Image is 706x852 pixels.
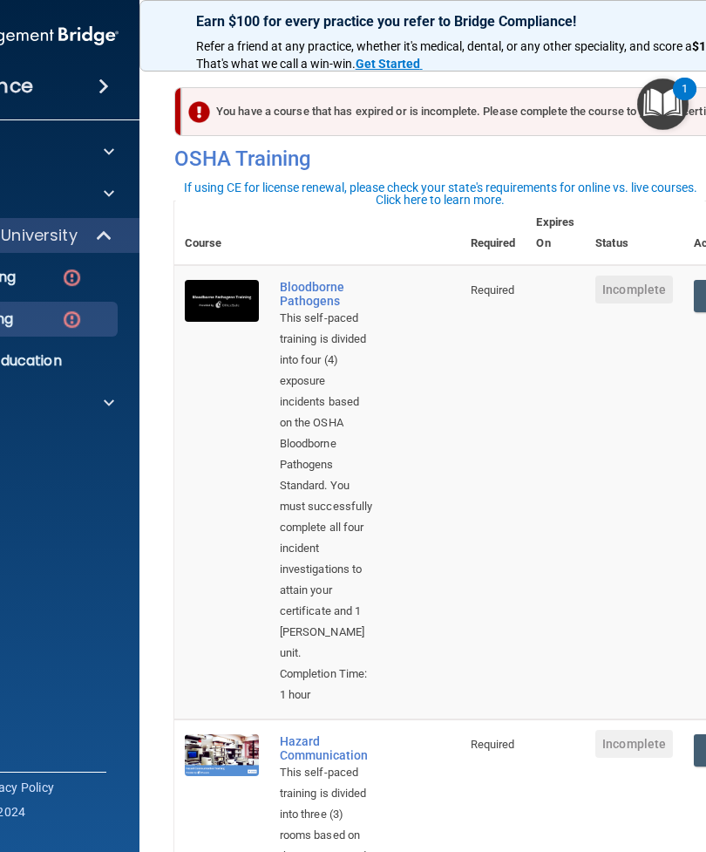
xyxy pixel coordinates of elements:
[637,78,689,130] button: Open Resource Center, 1 new notification
[280,734,373,762] a: Hazard Communication
[188,101,210,123] img: exclamation-circle-solid-danger.72ef9ffc.png
[280,308,373,664] div: This self-paced training is divided into four (4) exposure incidents based on the OSHA Bloodborne...
[61,309,83,331] img: danger-circle.6113f641.png
[174,201,269,265] th: Course
[356,57,420,71] strong: Get Started
[595,730,673,758] span: Incomplete
[61,267,83,289] img: danger-circle.6113f641.png
[526,201,585,265] th: Expires On
[682,89,688,112] div: 1
[356,57,423,71] a: Get Started
[280,280,373,308] a: Bloodborne Pathogens
[471,738,515,751] span: Required
[460,201,526,265] th: Required
[196,39,692,53] span: Refer a friend at any practice, whether it's medical, dental, or any other speciality, and score a
[471,283,515,296] span: Required
[595,276,673,303] span: Incomplete
[585,201,683,265] th: Status
[174,179,706,208] button: If using CE for license renewal, please check your state's requirements for online vs. live cours...
[280,664,373,705] div: Completion Time: 1 hour
[177,181,703,206] div: If using CE for license renewal, please check your state's requirements for online vs. live cours...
